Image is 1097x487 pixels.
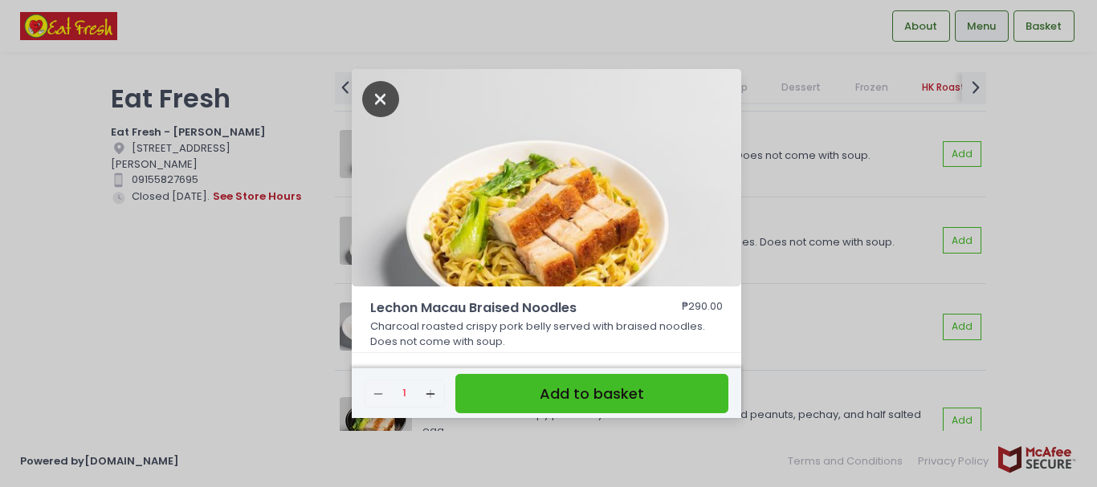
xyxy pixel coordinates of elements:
button: Close [362,90,399,106]
img: Lechon Macau Braised Noodles [352,69,741,287]
div: ₱290.00 [682,298,723,318]
span: Lechon Macau Braised Noodles [370,298,635,318]
button: Add to basket [455,374,728,413]
p: Charcoal roasted crispy pork belly served with braised noodles. Does not come with soup. [370,319,724,350]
